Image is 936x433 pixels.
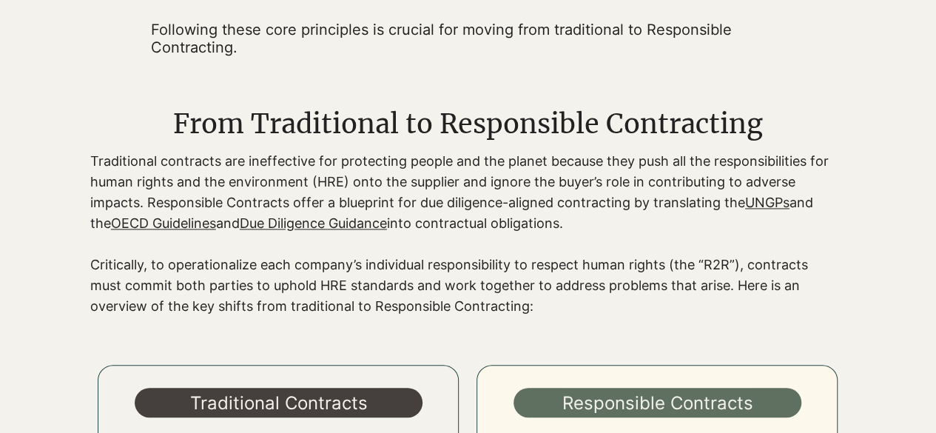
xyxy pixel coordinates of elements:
[90,255,830,317] p: Critically, to operationalize each company’s individual responsibility to respect human rights (t...
[90,151,830,234] p: Traditional contracts are ineffective for protecting people and the planet because they push all ...
[745,195,789,210] a: UNGPs
[514,389,802,416] h3: Responsible Contracts
[173,107,763,141] span: From Traditional to Responsible Contracting
[240,215,387,231] a: Due Diligence Guidance
[111,215,216,231] a: OECD Guidelines
[151,21,769,56] p: ​Following these core principles is crucial for moving from traditional to Responsible Contracting.
[135,389,423,416] h3: Traditional Contracts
